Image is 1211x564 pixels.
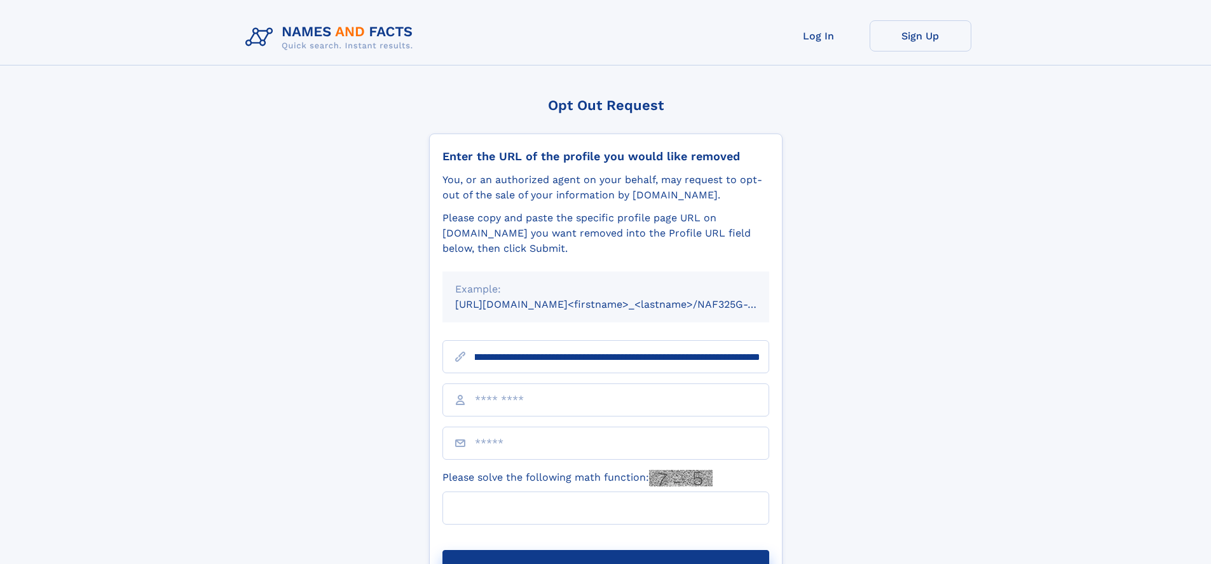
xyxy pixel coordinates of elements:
[442,210,769,256] div: Please copy and paste the specific profile page URL on [DOMAIN_NAME] you want removed into the Pr...
[442,172,769,203] div: You, or an authorized agent on your behalf, may request to opt-out of the sale of your informatio...
[768,20,870,52] a: Log In
[442,470,713,486] label: Please solve the following math function:
[240,20,423,55] img: Logo Names and Facts
[429,97,783,113] div: Opt Out Request
[455,282,756,297] div: Example:
[870,20,971,52] a: Sign Up
[442,149,769,163] div: Enter the URL of the profile you would like removed
[455,298,793,310] small: [URL][DOMAIN_NAME]<firstname>_<lastname>/NAF325G-xxxxxxxx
